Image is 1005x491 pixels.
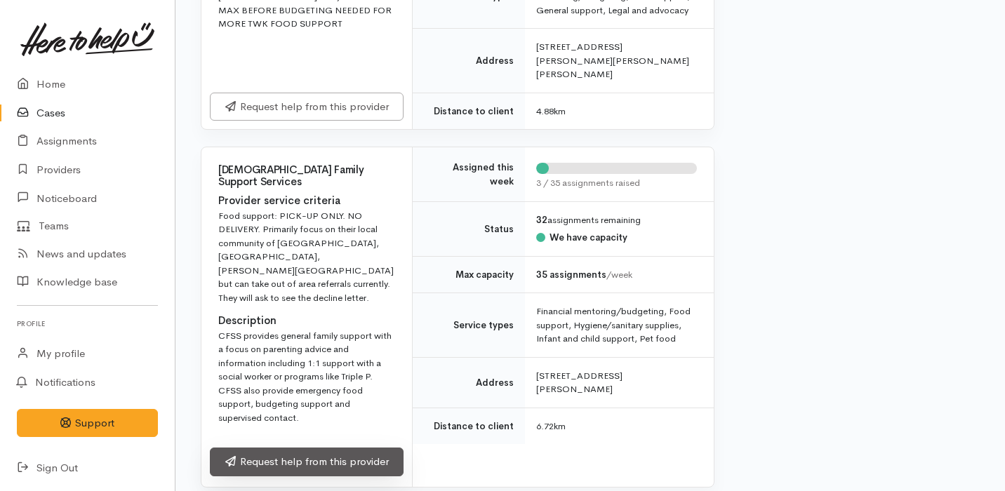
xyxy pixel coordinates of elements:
div: [STREET_ADDRESS][PERSON_NAME][PERSON_NAME][PERSON_NAME] [536,40,697,81]
div: Food support: PICK-UP ONLY. NO DELIVERY. Primarily focus on their local community of [GEOGRAPHIC_... [218,209,395,305]
button: Support [17,409,158,438]
td: Max capacity [413,256,525,293]
label: Description [218,313,277,329]
label: Provider service criteria [218,193,340,209]
span: km [554,105,566,117]
div: assignments remaining [536,213,697,227]
div: 4.88 [536,105,697,119]
td: Address [413,357,525,408]
div: Financial mentoring/budgeting, Food support, Hygiene/sanitary supplies, Infant and child support,... [536,304,697,346]
div: 6.72 [536,419,697,433]
a: Request help from this provider [210,93,404,121]
td: Distance to client [413,408,525,444]
h4: [DEMOGRAPHIC_DATA] Family Support Services [218,164,395,187]
div: [STREET_ADDRESS][PERSON_NAME] [536,369,697,396]
b: 35 assignments [536,269,606,281]
div: CFSS provides general family support with a focus on parenting advice and information including 1... [218,329,395,425]
b: We have capacity [550,231,627,243]
b: 32 [536,214,547,226]
a: Request help from this provider [210,448,404,476]
div: 3 / 35 assignments raised [536,176,697,190]
td: Assigned this week [413,147,525,201]
h6: Profile [17,314,158,333]
span: /week [606,269,632,281]
span: km [554,420,566,432]
td: Distance to client [413,93,525,129]
td: Status [413,201,525,256]
td: Address [413,29,525,93]
td: Service types [413,293,525,358]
